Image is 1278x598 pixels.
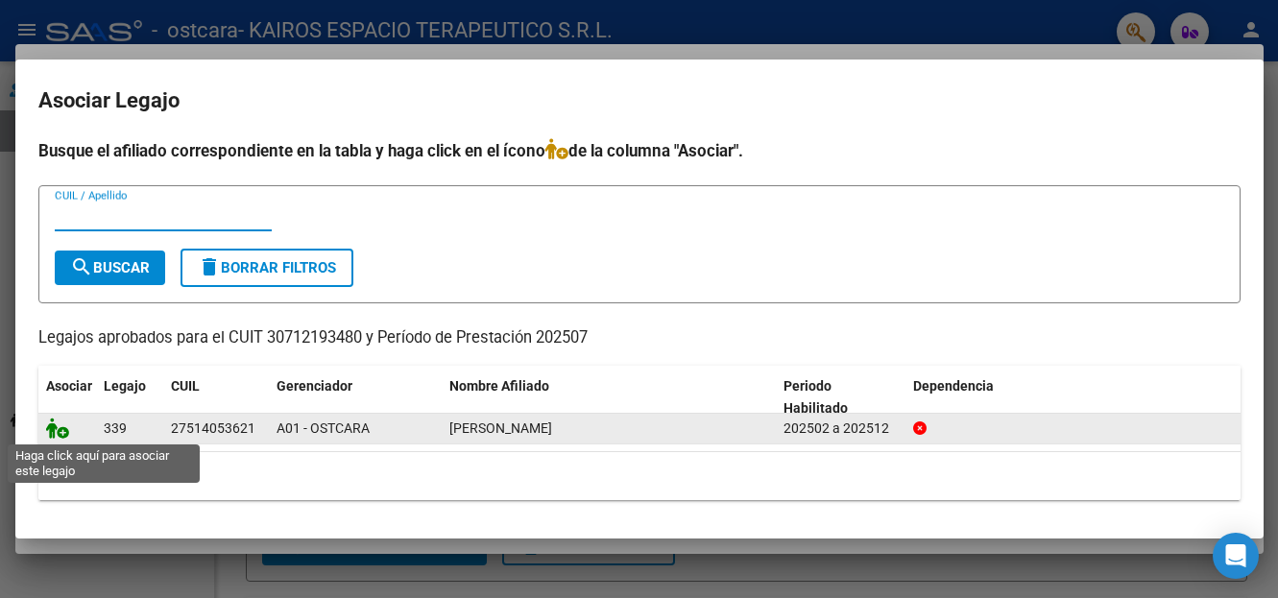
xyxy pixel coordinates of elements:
span: Gerenciador [277,378,352,394]
datatable-header-cell: Asociar [38,366,96,429]
span: Dependencia [913,378,994,394]
button: Borrar Filtros [181,249,353,287]
button: Buscar [55,251,165,285]
div: Open Intercom Messenger [1213,533,1259,579]
datatable-header-cell: Gerenciador [269,366,442,429]
p: Legajos aprobados para el CUIT 30712193480 y Período de Prestación 202507 [38,326,1241,350]
div: 1 registros [38,452,1241,500]
datatable-header-cell: Periodo Habilitado [776,366,905,429]
span: A01 - OSTCARA [277,420,370,436]
span: Legajo [104,378,146,394]
datatable-header-cell: Legajo [96,366,163,429]
span: Nombre Afiliado [449,378,549,394]
datatable-header-cell: Dependencia [905,366,1241,429]
datatable-header-cell: Nombre Afiliado [442,366,777,429]
h2: Asociar Legajo [38,83,1241,119]
span: 339 [104,420,127,436]
span: MOLINA CLARA [449,420,552,436]
mat-icon: delete [198,255,221,278]
span: Periodo Habilitado [784,378,848,416]
datatable-header-cell: CUIL [163,366,269,429]
h4: Busque el afiliado correspondiente en la tabla y haga click en el ícono de la columna "Asociar". [38,138,1241,163]
span: CUIL [171,378,200,394]
span: Borrar Filtros [198,259,336,276]
div: 202502 a 202512 [784,418,898,440]
mat-icon: search [70,255,93,278]
div: 27514053621 [171,418,255,440]
span: Asociar [46,378,92,394]
span: Buscar [70,259,150,276]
